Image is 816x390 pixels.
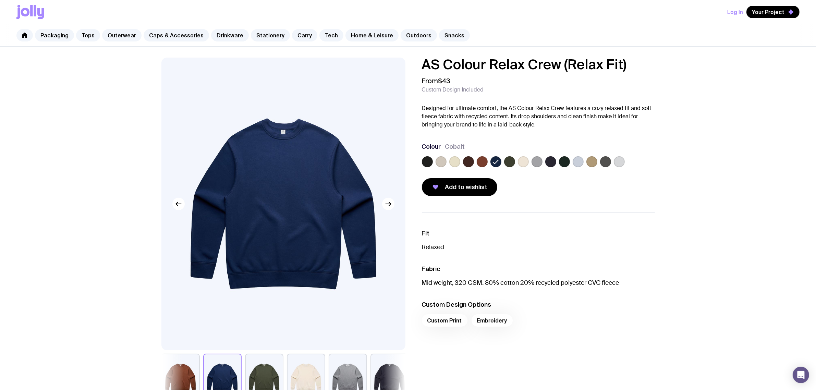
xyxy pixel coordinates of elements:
[422,58,655,71] h1: AS Colour Relax Crew (Relax Fit)
[422,301,655,309] h3: Custom Design Options
[445,143,465,151] span: Cobalt
[251,29,290,41] a: Stationery
[76,29,100,41] a: Tops
[445,183,488,191] span: Add to wishlist
[422,86,484,93] span: Custom Design Included
[292,29,317,41] a: Carry
[439,29,470,41] a: Snacks
[422,77,451,85] span: From
[438,76,451,85] span: $43
[422,243,655,251] p: Relaxed
[422,143,441,151] h3: Colour
[746,6,800,18] button: Your Project
[319,29,343,41] a: Tech
[345,29,399,41] a: Home & Leisure
[35,29,74,41] a: Packaging
[422,279,655,287] p: Mid weight, 320 GSM. 80% cotton 20% recycled polyester CVC fleece
[211,29,249,41] a: Drinkware
[422,104,655,129] p: Designed for ultimate comfort, the AS Colour Relax Crew features a cozy relaxed fit and soft flee...
[752,9,784,15] span: Your Project
[422,229,655,237] h3: Fit
[727,6,743,18] button: Log In
[102,29,142,41] a: Outerwear
[793,367,809,383] div: Open Intercom Messenger
[422,265,655,273] h3: Fabric
[422,178,497,196] button: Add to wishlist
[401,29,437,41] a: Outdoors
[144,29,209,41] a: Caps & Accessories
